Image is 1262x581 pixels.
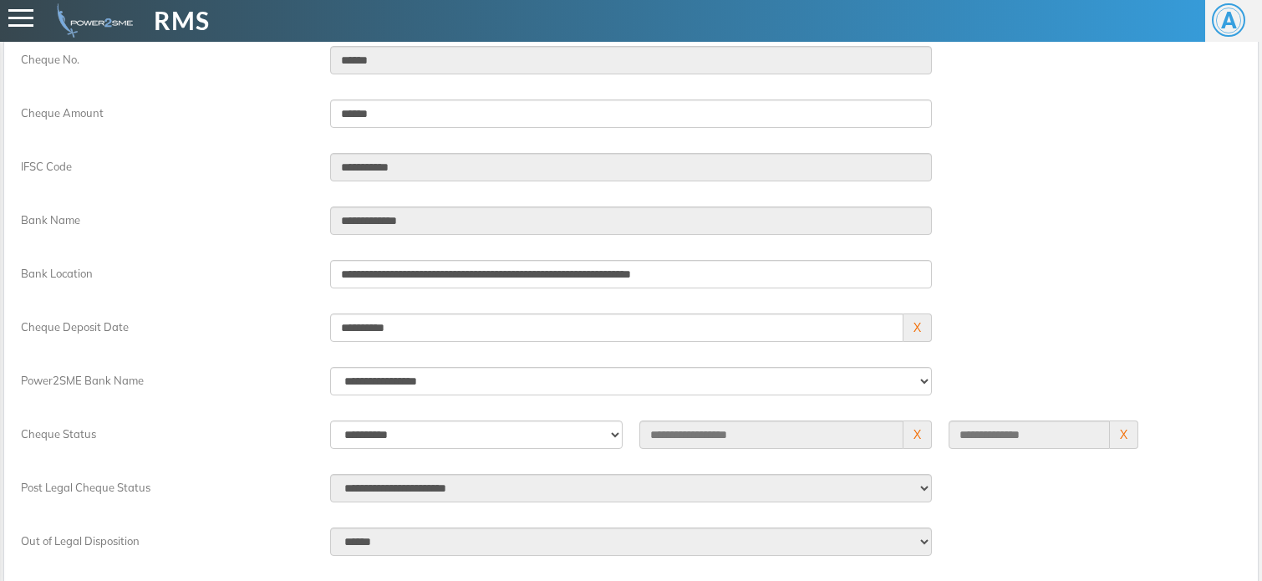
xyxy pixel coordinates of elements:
label: Bank Name [13,206,322,228]
a: X [1120,427,1127,442]
a: X [913,320,921,335]
label: Power2SME Bank Name [13,367,322,389]
span: A [1212,3,1245,37]
a: X [913,427,921,442]
label: Out of Legal Disposition [13,527,322,549]
span: RMS [154,3,210,38]
label: Bank Location [13,260,322,282]
label: Cheque Deposit Date [13,313,322,335]
img: admin [50,3,133,38]
label: Cheque Amount [13,99,322,121]
label: Cheque Status [13,420,322,442]
label: Cheque No. [13,46,322,68]
label: Post Legal Cheque Status [13,474,322,496]
label: IFSC Code [13,153,322,175]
